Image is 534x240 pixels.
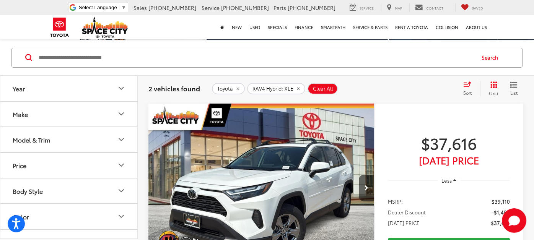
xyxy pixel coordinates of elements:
span: Sort [463,89,472,96]
span: Dealer Discount [388,208,426,216]
a: Specials [264,15,291,39]
svg: Start Chat [502,208,526,233]
button: Search [474,48,509,67]
button: List View [504,81,523,96]
span: Less [441,177,451,184]
span: Toyota [217,86,233,92]
a: Rent a Toyota [391,15,432,39]
button: Model & TrimModel & Trim [0,127,138,152]
div: Model & Trim [117,135,126,144]
button: Body StyleBody Style [0,178,138,203]
button: Select sort value [459,81,480,96]
span: Parts [274,4,286,11]
span: ▼ [121,5,126,10]
span: Sales [133,4,147,11]
button: Less [438,174,461,187]
a: SmartPath [317,15,349,39]
button: Clear All [308,83,338,94]
a: Service & Parts [349,15,391,39]
span: Service [202,4,220,11]
span: [PHONE_NUMBER] [148,4,196,11]
span: $39,110 [492,198,510,205]
span: 2 vehicles found [148,84,200,93]
button: Next image [359,175,374,201]
a: Used [246,15,264,39]
button: Grid View [480,81,504,96]
div: Year [13,85,25,92]
button: PricePrice [0,153,138,178]
input: Search by Make, Model, or Keyword [38,49,474,67]
span: [DATE] PRICE [388,219,420,227]
a: Service [344,3,379,12]
span: Contact [426,5,443,10]
a: Home [217,15,228,39]
span: Grid [489,90,498,96]
div: Price [13,162,26,169]
span: $37,616 [491,219,510,227]
div: Color [117,212,126,221]
button: YearYear [0,76,138,101]
div: Model & Trim [13,136,50,143]
span: Clear All [313,86,333,92]
a: Map [381,3,408,12]
div: Body Style [117,186,126,195]
a: New [228,15,246,39]
div: Year [117,84,126,93]
div: Body Style [13,187,43,195]
button: Toggle Chat Window [502,208,526,233]
span: [PHONE_NUMBER] [221,4,269,11]
img: Space City Toyota [82,17,128,38]
img: Toyota [45,15,74,40]
span: RAV4 Hybrid: XLE [252,86,293,92]
a: Contact [409,3,449,12]
div: Make [13,110,28,118]
div: Make [117,109,126,118]
a: About Us [462,15,491,39]
div: Price [117,161,126,170]
span: List [510,89,518,96]
button: remove Toyota [212,83,245,94]
a: Collision [432,15,462,39]
a: My Saved Vehicles [455,3,489,12]
span: Map [395,5,402,10]
span: Saved [472,5,483,10]
button: ColorColor [0,204,138,229]
a: Select Language​ [79,5,126,10]
span: [DATE] Price [388,156,510,164]
span: MSRP: [388,198,403,205]
div: Color [13,213,29,220]
span: [PHONE_NUMBER] [288,4,335,11]
a: Finance [291,15,317,39]
span: -$1,494 [492,208,510,216]
span: $37,616 [388,133,510,152]
button: remove RAV4%20Hybrid: XLE [247,83,305,94]
span: Service [360,5,374,10]
span: Select Language [79,5,117,10]
button: MakeMake [0,102,138,126]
